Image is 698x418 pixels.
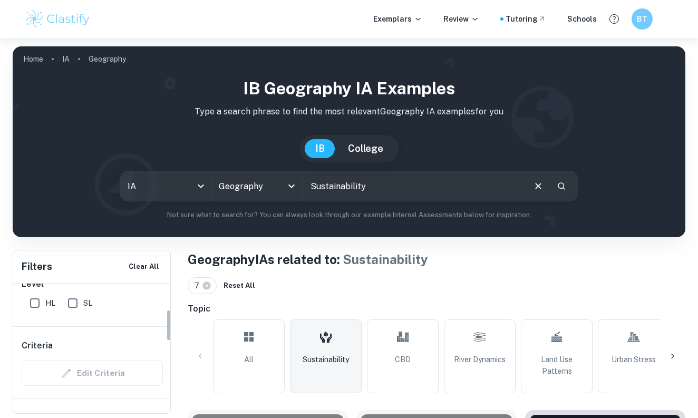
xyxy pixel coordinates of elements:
button: Open [284,179,299,193]
h6: Criteria [22,339,53,352]
a: IA [62,52,70,66]
input: E.g. pattern of land use, landscapes, urban sprawl... [303,171,524,201]
p: Exemplars [373,13,422,25]
img: profile cover [13,46,685,237]
h6: Topic [188,303,685,315]
span: HL [45,297,55,309]
button: Help and Feedback [605,10,623,28]
h6: BT [636,13,648,25]
span: All [244,354,254,365]
span: Land Use Patterns [526,354,588,377]
span: Sustainability [303,354,349,365]
h6: Level [22,278,163,290]
h1: Geography IAs related to: [188,250,685,269]
h6: Filters [22,259,52,274]
button: College [337,139,394,158]
p: Not sure what to search for? You can always look through our example Internal Assessments below f... [21,210,677,220]
p: Review [443,13,479,25]
a: Home [23,52,43,66]
button: Reset All [221,278,258,294]
button: Clear All [126,259,162,275]
span: SL [83,297,92,309]
a: Tutoring [506,13,546,25]
span: 7 [195,280,204,291]
span: CBD [395,354,411,365]
p: Type a search phrase to find the most relevant Geography IA examples for you [21,105,677,118]
button: Search [552,177,570,195]
p: Geography [89,53,126,65]
button: Clear [528,176,548,196]
span: Urban Stress [612,354,656,365]
span: River Dynamics [454,354,506,365]
img: Clastify logo [24,8,91,30]
div: IA [120,171,211,201]
h1: IB Geography IA examples [21,76,677,101]
button: IB [305,139,335,158]
button: BT [632,8,653,30]
span: Sustainability [343,252,428,267]
a: Schools [567,13,597,25]
div: Criteria filters are unavailable when searching by topic [22,361,163,386]
div: 7 [188,277,217,294]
